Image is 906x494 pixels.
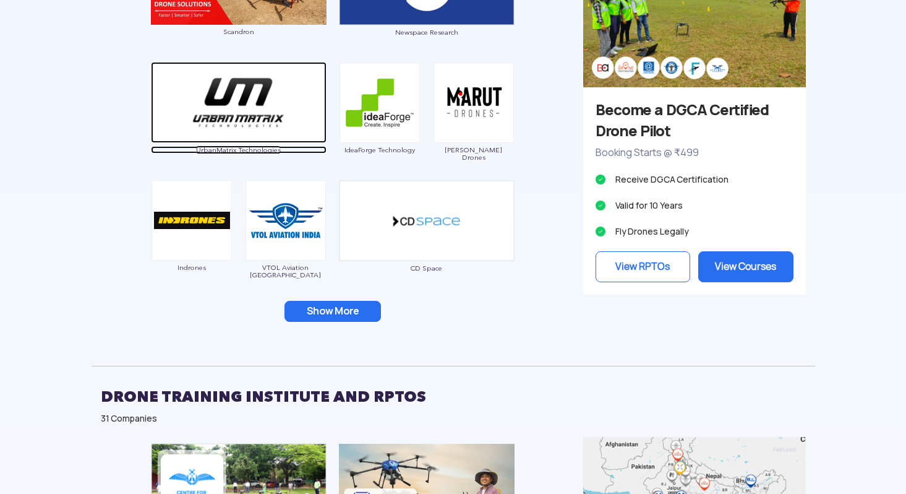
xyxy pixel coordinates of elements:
[152,180,232,261] img: ic_indrones.png
[339,28,515,36] span: Newspace Research
[151,62,327,143] img: ic_urbanmatrix_double.png
[698,251,793,282] a: View Courses
[151,214,233,271] a: Indrones
[151,28,327,35] span: Scandron
[596,171,793,188] li: Receive DGCA Certification
[339,97,421,154] a: IdeaForge Technology
[246,180,326,261] img: ic_vtolaviation.png
[596,223,793,240] li: Fly Drones Legally
[596,251,691,282] a: View RPTOs
[339,180,515,261] img: ic_cdspace_double.png
[101,412,806,425] div: 31 Companies
[151,146,327,154] span: UrbanMatrix Technologies
[596,197,793,214] li: Valid for 10 Years
[245,214,327,279] a: VTOL Aviation [GEOGRAPHIC_DATA]
[151,97,327,154] a: UrbanMatrix Technologies
[434,63,514,143] img: ic_marutdrones.png
[245,264,327,279] span: VTOL Aviation [GEOGRAPHIC_DATA]
[596,145,793,161] p: Booking Starts @ ₹499
[101,381,806,412] h2: DRONE TRAINING INSTITUTE AND RPTOS
[339,146,421,154] span: IdeaForge Technology
[596,100,793,142] h3: Become a DGCA Certified Drone Pilot
[284,301,381,322] button: Show More
[151,264,233,271] span: Indrones
[339,264,515,272] span: CD Space
[433,146,515,161] span: [PERSON_NAME] Drones
[339,214,515,272] a: CD Space
[340,63,420,143] img: ic_ideaforge.png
